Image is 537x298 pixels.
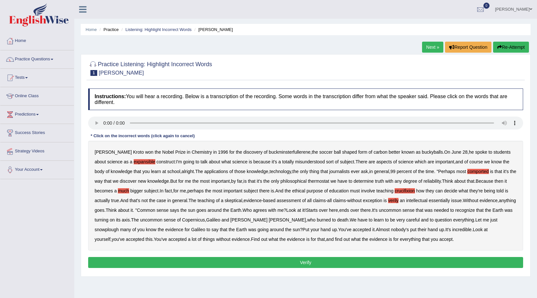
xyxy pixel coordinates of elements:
[494,179,503,184] b: then
[90,70,97,76] span: 1
[269,149,310,155] b: buckminsterfullerene
[317,217,331,222] b: burned
[476,208,483,213] b: that
[388,198,399,203] b: verily
[182,217,205,222] b: Copernicus
[451,198,462,203] b: issue
[374,217,384,222] b: learn
[144,188,158,193] b: subject
[88,257,523,268] button: Verify
[237,179,242,184] b: far
[209,159,220,164] b: about
[390,217,395,222] b: be
[397,169,412,174] b: percent
[372,208,377,213] b: It's
[430,217,434,222] b: to
[243,149,263,155] b: discovery
[98,26,119,33] li: Practice
[385,217,389,222] b: to
[95,94,126,99] b: Instructions:
[295,159,325,164] b: misunderstood
[374,169,389,174] b: general
[493,149,511,155] b: students
[223,208,229,213] b: the
[125,27,191,32] a: Listening: Highlight Incorrect Words
[292,188,305,193] b: ethical
[505,179,507,184] b: it
[385,179,393,184] b: with
[259,188,270,193] b: there
[510,169,516,174] b: the
[403,179,417,184] b: degree
[155,149,161,155] b: the
[444,149,450,155] b: On
[368,159,375,164] b: are
[491,159,502,164] b: know
[229,169,233,174] b: of
[284,188,291,193] b: the
[122,217,130,222] b: axis
[111,198,119,203] b: true
[270,169,291,174] b: technology
[206,217,221,222] b: Galileo
[484,188,495,193] b: being
[401,149,414,155] b: known
[106,169,109,174] b: of
[319,149,333,155] b: soccer
[393,159,397,164] b: of
[475,149,487,155] b: spoke
[406,217,420,222] b: careful
[503,169,509,174] b: it's
[142,169,150,174] b: you
[395,179,402,184] b: any
[389,149,400,155] b: better
[429,198,450,203] b: essentially
[167,198,171,203] b: in
[231,208,241,213] b: Earth
[177,217,181,222] b: of
[375,179,384,184] b: truth
[134,169,141,174] b: that
[0,106,74,122] a: Predictions
[162,149,174,155] b: Nobel
[504,208,512,213] b: was
[307,198,312,203] b: all
[111,169,132,174] b: knowledge
[492,208,503,213] b: Earth
[116,217,120,222] b: its
[243,198,262,203] b: evidence
[309,169,319,174] b: thing
[271,179,279,184] b: only
[195,159,199,164] b: to
[413,169,417,174] b: of
[319,208,328,213] b: over
[157,159,175,164] b: construct
[496,188,504,193] b: told
[334,149,341,155] b: ball
[426,188,434,193] b: they
[170,208,179,213] b: says
[204,169,228,174] b: applications
[180,188,186,193] b: me
[376,159,392,164] b: aspects
[223,188,242,193] b: important
[445,42,491,53] button: Report Question
[106,208,117,213] b: Think
[384,198,387,203] b: is
[329,188,349,193] b: education
[462,149,468,155] b: 28
[198,198,215,203] b: teaching
[415,159,427,164] b: which
[213,149,217,155] b: in
[236,149,242,155] b: the
[222,217,229,222] b: and
[107,159,122,164] b: science
[147,179,169,184] b: knowledge
[243,179,247,184] b: is
[99,70,144,76] small: [PERSON_NAME]
[329,208,338,213] b: here
[134,159,155,164] b: expansible
[189,198,196,203] b: The
[321,169,328,174] b: that
[277,208,284,213] b: me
